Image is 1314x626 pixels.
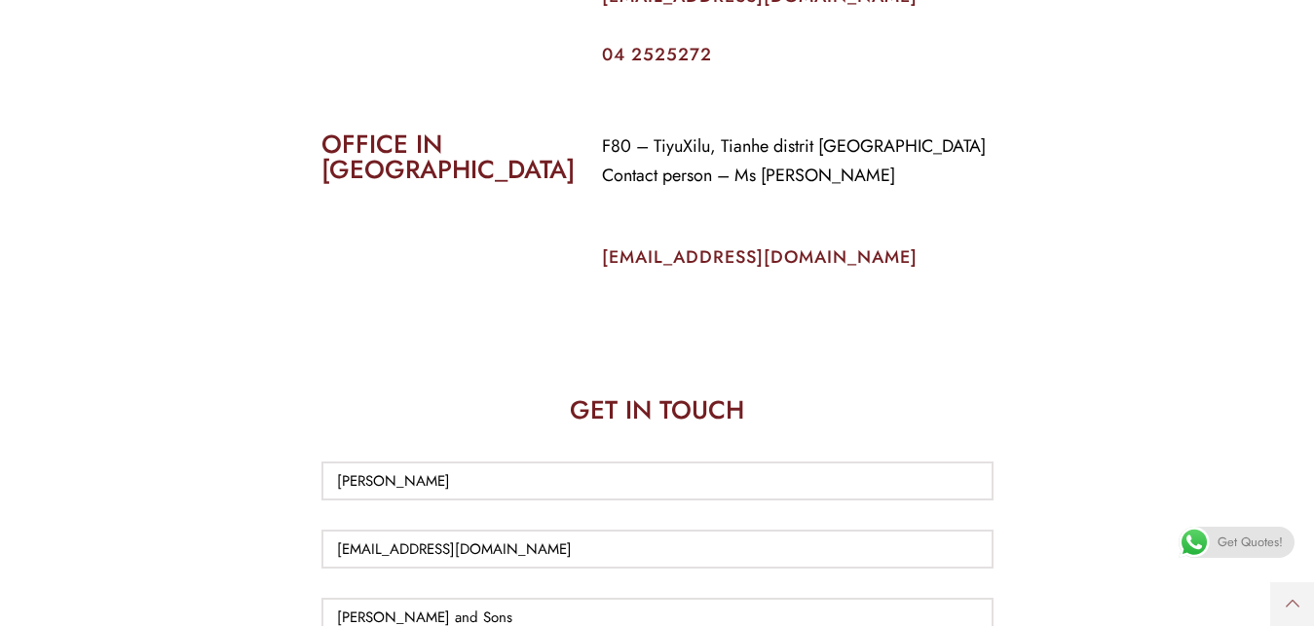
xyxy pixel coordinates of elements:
[602,42,712,67] a: 04 2525272
[321,530,994,569] input: Official Email ID
[602,131,994,192] p: F80 – TiyuXilu, Tianhe distrit [GEOGRAPHIC_DATA] Contact person – Ms [PERSON_NAME]
[1218,527,1283,558] span: Get Quotes!
[321,131,573,182] h2: OFFICE IN [GEOGRAPHIC_DATA]
[321,461,994,500] input: Full Name
[321,397,994,423] h2: GET IN TOUCH
[602,244,918,270] a: [EMAIL_ADDRESS][DOMAIN_NAME]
